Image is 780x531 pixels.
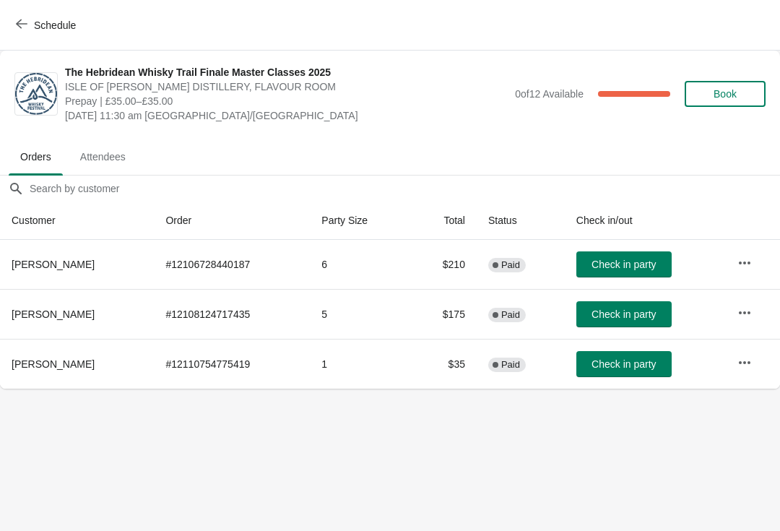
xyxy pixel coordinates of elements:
td: 5 [310,289,410,339]
td: $35 [410,339,477,389]
th: Total [410,202,477,240]
button: Check in party [576,251,672,277]
td: # 12106728440187 [154,240,310,289]
span: Paid [501,259,520,271]
td: # 12108124717435 [154,289,310,339]
td: # 12110754775419 [154,339,310,389]
td: 1 [310,339,410,389]
button: Schedule [7,12,87,38]
span: Check in party [591,259,656,270]
span: Check in party [591,308,656,320]
button: Check in party [576,301,672,327]
span: ISLE OF [PERSON_NAME] DISTILLERY, FLAVOUR ROOM [65,79,508,94]
span: [PERSON_NAME] [12,308,95,320]
th: Check in/out [565,202,726,240]
span: Paid [501,359,520,371]
span: Prepay | £35.00–£35.00 [65,94,508,108]
span: The Hebridean Whisky Trail Finale Master Classes 2025 [65,65,508,79]
span: [PERSON_NAME] [12,259,95,270]
span: Attendees [69,144,137,170]
span: Schedule [34,20,76,31]
span: [DATE] 11:30 am [GEOGRAPHIC_DATA]/[GEOGRAPHIC_DATA] [65,108,508,123]
input: Search by customer [29,176,780,202]
th: Order [154,202,310,240]
td: $175 [410,289,477,339]
span: Orders [9,144,63,170]
span: Book [714,88,737,100]
th: Status [477,202,565,240]
span: 0 of 12 Available [515,88,584,100]
button: Check in party [576,351,672,377]
th: Party Size [310,202,410,240]
td: 6 [310,240,410,289]
button: Book [685,81,766,107]
span: Check in party [591,358,656,370]
img: The Hebridean Whisky Trail Finale Master Classes 2025 [15,73,57,115]
span: Paid [501,309,520,321]
td: $210 [410,240,477,289]
span: [PERSON_NAME] [12,358,95,370]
